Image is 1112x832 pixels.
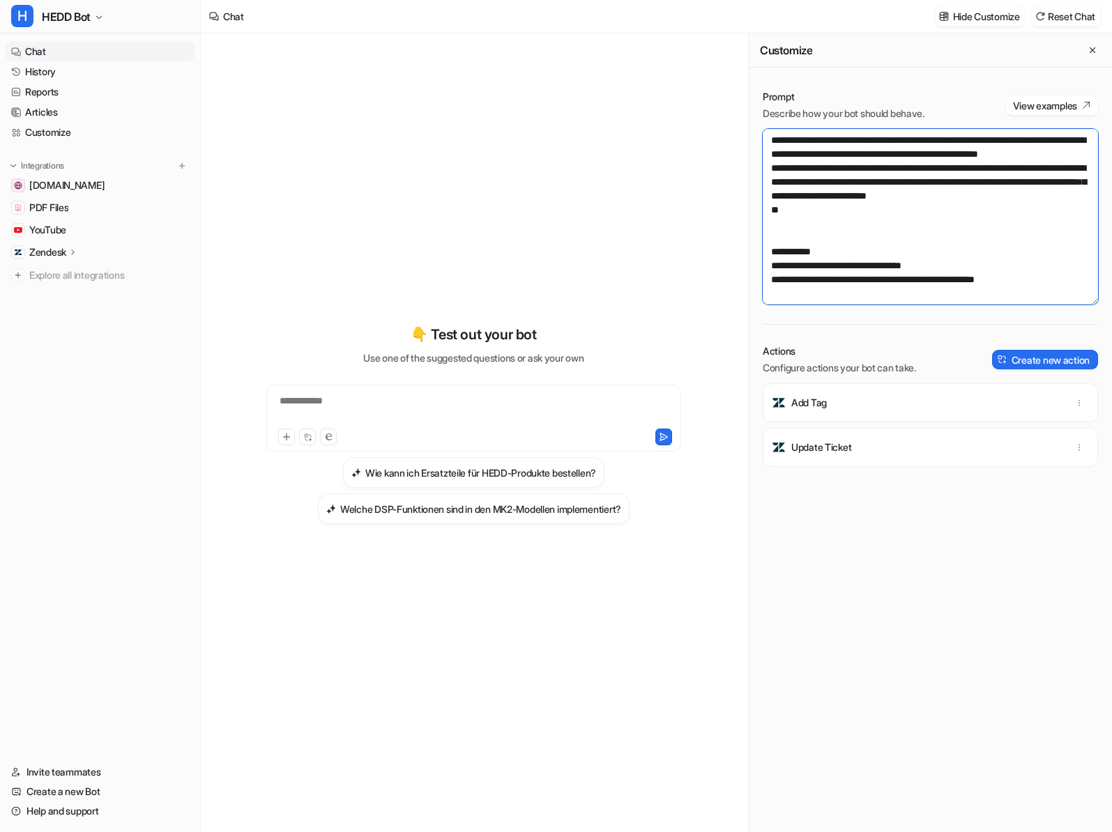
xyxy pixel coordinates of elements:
button: Reset Chat [1031,6,1101,26]
p: Use one of the suggested questions or ask your own [363,350,584,365]
a: Explore all integrations [6,265,195,285]
img: hedd.audio [14,181,22,190]
span: H [11,5,33,27]
p: Add Tag [791,396,827,410]
a: hedd.audio[DOMAIN_NAME] [6,176,195,195]
h3: Wie kann ich Ersatzteile für HEDD-Produkte bestellen? [365,465,596,480]
h3: Welche DSP-Funktionen sind in den MK2-Modellen implementiert? [340,502,621,516]
span: HEDD Bot [42,7,91,26]
a: Help and support [6,801,195,821]
a: History [6,62,195,82]
img: Welche DSP-Funktionen sind in den MK2-Modellen implementiert? [326,504,336,514]
p: Hide Customize [953,9,1020,24]
img: PDF Files [14,203,22,212]
h2: Customize [760,43,812,57]
img: expand menu [8,161,18,171]
p: Zendesk [29,245,66,259]
img: YouTube [14,226,22,234]
p: 👇 Test out your bot [411,324,536,345]
button: Wie kann ich Ersatzteile für HEDD-Produkte bestellen?Wie kann ich Ersatzteile für HEDD-Produkte b... [343,457,604,488]
span: YouTube [29,223,66,237]
button: Create new action [992,350,1098,369]
span: [DOMAIN_NAME] [29,178,105,192]
img: Add Tag icon [772,396,786,410]
a: YouTubeYouTube [6,220,195,240]
a: Reports [6,82,195,102]
button: Close flyout [1084,42,1101,59]
div: Chat [223,9,244,24]
span: PDF Files [29,201,68,215]
img: menu_add.svg [177,161,187,171]
a: Create a new Bot [6,782,195,801]
span: Explore all integrations [29,264,189,286]
a: Customize [6,123,195,142]
img: Wie kann ich Ersatzteile für HEDD-Produkte bestellen? [351,468,361,478]
img: customize [939,11,949,22]
a: Articles [6,102,195,122]
img: reset [1035,11,1045,22]
button: Integrations [6,159,68,173]
a: Chat [6,42,195,61]
p: Describe how your bot should behave. [763,107,924,121]
p: Integrations [21,160,64,171]
a: Invite teammates [6,762,195,782]
button: View examples [1006,95,1098,115]
button: Hide Customize [935,6,1026,26]
button: Welche DSP-Funktionen sind in den MK2-Modellen implementiert?Welche DSP-Funktionen sind in den MK... [318,493,630,524]
p: Prompt [763,90,924,104]
a: PDF FilesPDF Files [6,198,195,217]
img: Zendesk [14,248,22,256]
p: Configure actions your bot can take. [763,361,916,375]
img: Update Ticket icon [772,440,786,454]
p: Update Ticket [791,440,851,454]
img: create-action-icon.svg [998,355,1007,364]
img: explore all integrations [11,268,25,282]
p: Actions [763,344,916,358]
